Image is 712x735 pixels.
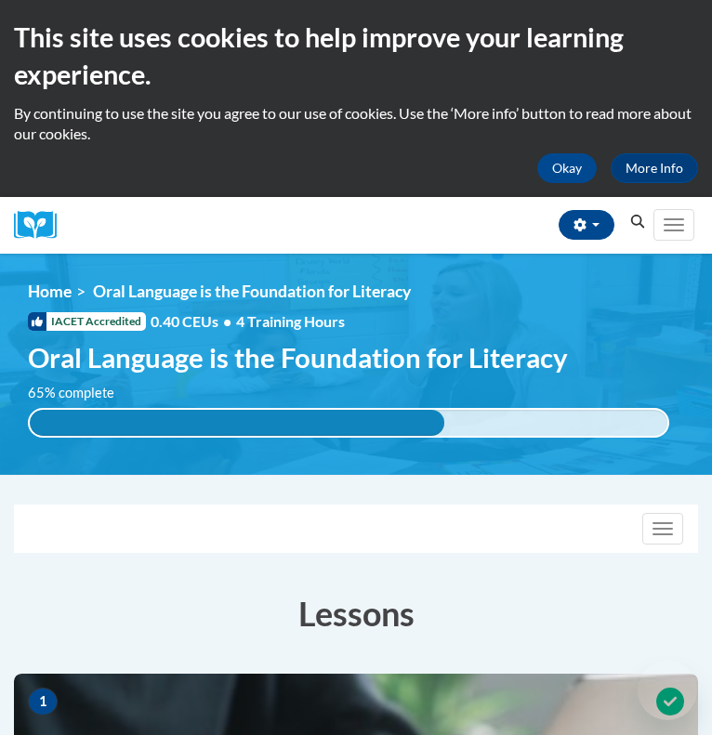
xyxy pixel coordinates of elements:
button: Search [624,211,652,233]
div: Main menu [652,197,698,254]
span: 1 [28,688,58,715]
a: More Info [611,153,698,183]
button: Okay [537,153,597,183]
a: Cox Campus [14,211,70,240]
span: Oral Language is the Foundation for Literacy [28,341,568,374]
a: Home [28,282,72,301]
span: 4 Training Hours [236,312,345,330]
img: Logo brand [14,211,70,240]
label: 65% complete [28,383,135,403]
span: 0.40 CEUs [151,311,236,332]
span: IACET Accredited [28,312,146,331]
iframe: Button to launch messaging window [638,661,697,720]
p: By continuing to use the site you agree to our use of cookies. Use the ‘More info’ button to read... [14,103,698,144]
button: Account Settings [559,210,614,240]
h3: Lessons [14,590,698,637]
span: • [223,312,231,330]
span: Oral Language is the Foundation for Literacy [93,282,411,301]
div: 65% complete [30,410,444,436]
h2: This site uses cookies to help improve your learning experience. [14,19,698,94]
